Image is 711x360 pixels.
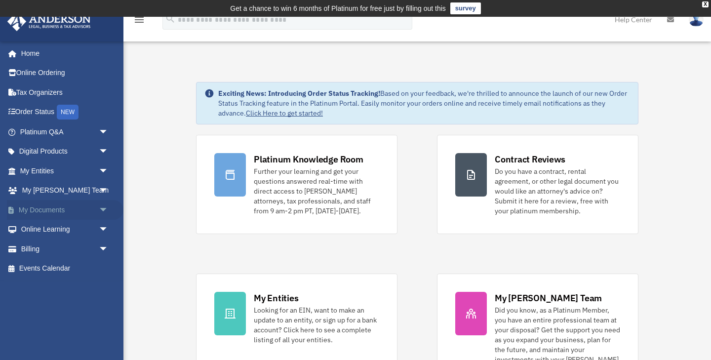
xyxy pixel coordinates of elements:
[7,142,123,161] a: Digital Productsarrow_drop_down
[99,220,118,240] span: arrow_drop_down
[7,181,123,200] a: My [PERSON_NAME] Teamarrow_drop_down
[7,259,123,279] a: Events Calendar
[99,239,118,259] span: arrow_drop_down
[7,239,123,259] a: Billingarrow_drop_down
[450,2,481,14] a: survey
[7,63,123,83] a: Online Ordering
[495,292,602,304] div: My [PERSON_NAME] Team
[7,220,123,240] a: Online Learningarrow_drop_down
[254,153,363,165] div: Platinum Knowledge Room
[7,43,118,63] a: Home
[99,181,118,201] span: arrow_drop_down
[254,166,379,216] div: Further your learning and get your questions answered real-time with direct access to [PERSON_NAM...
[165,13,176,24] i: search
[57,105,79,120] div: NEW
[495,153,565,165] div: Contract Reviews
[495,166,620,216] div: Do you have a contract, rental agreement, or other legal document you would like an attorney's ad...
[196,135,397,234] a: Platinum Knowledge Room Further your learning and get your questions answered real-time with dire...
[99,122,118,142] span: arrow_drop_down
[246,109,323,118] a: Click Here to get started!
[133,14,145,26] i: menu
[218,89,380,98] strong: Exciting News: Introducing Order Status Tracking!
[218,88,630,118] div: Based on your feedback, we're thrilled to announce the launch of our new Order Status Tracking fe...
[254,292,298,304] div: My Entities
[230,2,446,14] div: Get a chance to win 6 months of Platinum for free just by filling out this
[689,12,704,27] img: User Pic
[7,122,123,142] a: Platinum Q&Aarrow_drop_down
[99,161,118,181] span: arrow_drop_down
[7,82,123,102] a: Tax Organizers
[254,305,379,345] div: Looking for an EIN, want to make an update to an entity, or sign up for a bank account? Click her...
[7,161,123,181] a: My Entitiesarrow_drop_down
[99,142,118,162] span: arrow_drop_down
[437,135,638,234] a: Contract Reviews Do you have a contract, rental agreement, or other legal document you would like...
[99,200,118,220] span: arrow_drop_down
[7,102,123,122] a: Order StatusNEW
[702,1,709,7] div: close
[7,200,123,220] a: My Documentsarrow_drop_down
[4,12,94,31] img: Anderson Advisors Platinum Portal
[133,17,145,26] a: menu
